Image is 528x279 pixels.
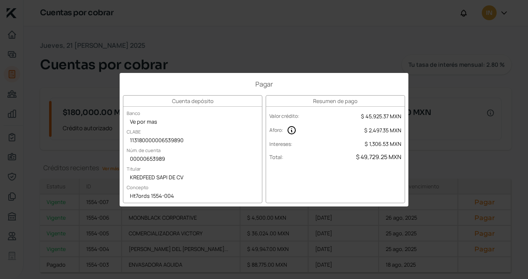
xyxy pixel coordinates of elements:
div: Ht7ords 1554-004 [123,190,262,203]
label: Banco [123,107,144,120]
label: Aforo : [269,127,283,134]
label: Titular [123,162,144,175]
span: $ 49,729.25 MXN [356,153,401,161]
div: 113180000006539890 [123,135,262,147]
div: KREDFEED SAPI DE CV [123,172,262,184]
div: 00000653989 [123,153,262,166]
label: Núm. de cuenta [123,144,164,157]
label: Total : [269,153,283,161]
h3: Cuenta depósito [123,96,262,107]
h1: Pagar [123,80,405,89]
label: Concepto [123,181,152,194]
span: $ 45,925.37 MXN [361,113,401,120]
label: CLABE [123,125,144,138]
label: Intereses : [269,141,292,148]
span: $ 1,306.53 MXN [365,140,401,148]
h3: Resumen de pago [266,96,405,107]
span: $ 2,497.35 MXN [364,127,401,134]
div: Ve por mas [123,116,262,129]
label: Valor crédito : [269,113,299,120]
